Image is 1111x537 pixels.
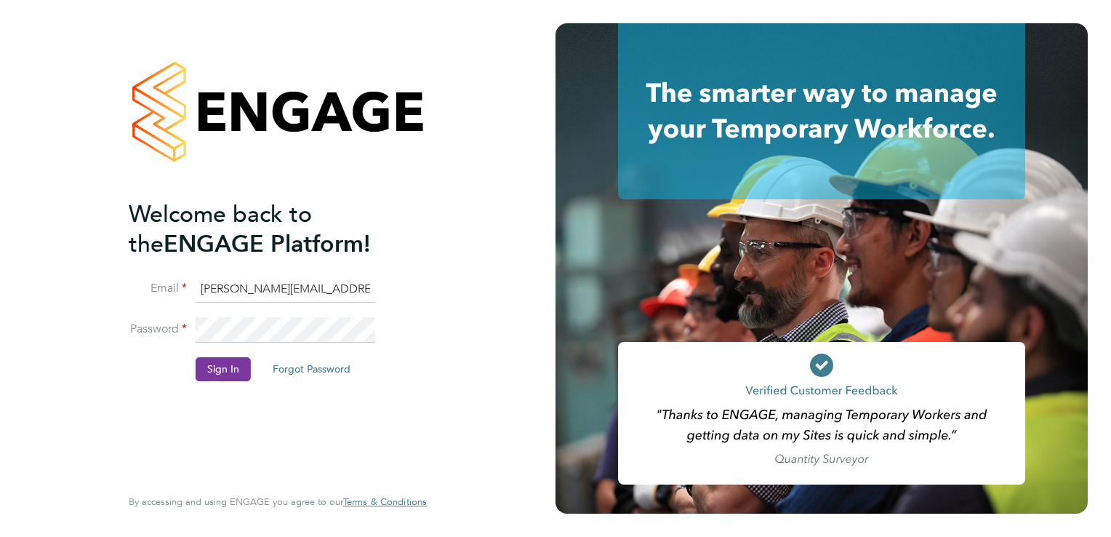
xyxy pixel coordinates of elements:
span: Terms & Conditions [343,496,427,508]
button: Sign In [196,357,251,381]
span: Welcome back to the [129,200,312,258]
h2: ENGAGE Platform! [129,199,412,259]
input: Enter your work email... [196,277,375,303]
label: Email [129,281,187,296]
span: By accessing and using ENGAGE you agree to our [129,496,427,508]
label: Password [129,322,187,337]
button: Forgot Password [261,357,362,381]
a: Terms & Conditions [343,496,427,508]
